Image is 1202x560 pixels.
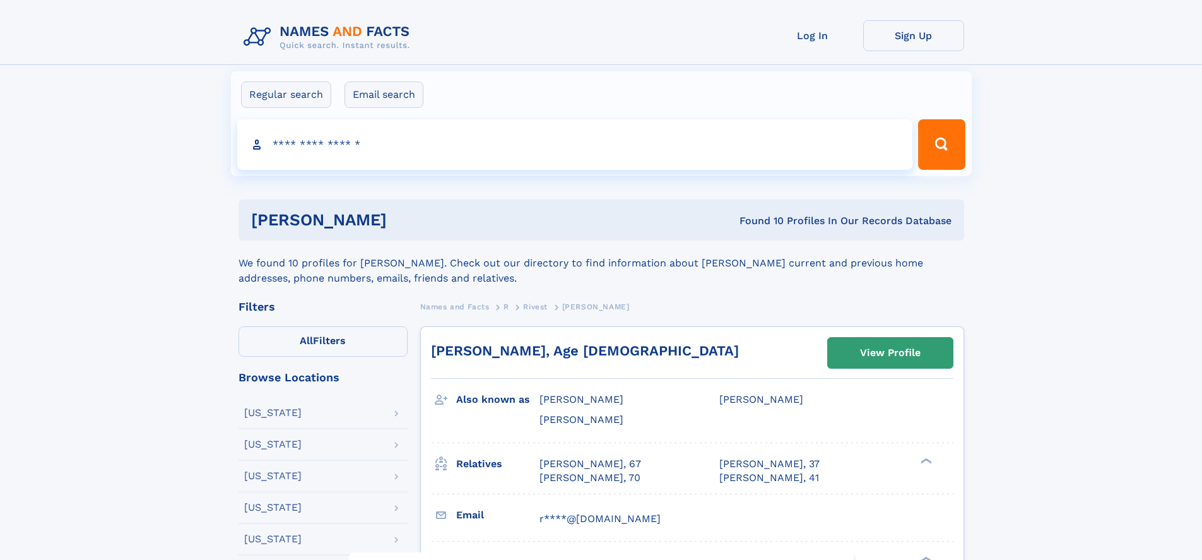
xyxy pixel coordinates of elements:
[917,456,933,465] div: ❯
[420,299,490,314] a: Names and Facts
[251,212,563,228] h1: [PERSON_NAME]
[918,119,965,170] button: Search Button
[719,457,820,471] a: [PERSON_NAME], 37
[523,299,548,314] a: Rivest
[762,20,863,51] a: Log In
[539,393,623,405] span: [PERSON_NAME]
[719,393,803,405] span: [PERSON_NAME]
[239,241,964,286] div: We found 10 profiles for [PERSON_NAME]. Check out our directory to find information about [PERSON...
[456,504,539,526] h3: Email
[504,302,509,311] span: R
[719,471,819,485] a: [PERSON_NAME], 41
[239,20,420,54] img: Logo Names and Facts
[244,408,302,418] div: [US_STATE]
[863,20,964,51] a: Sign Up
[860,338,921,367] div: View Profile
[431,343,739,359] a: [PERSON_NAME], Age [DEMOGRAPHIC_DATA]
[244,471,302,481] div: [US_STATE]
[539,414,623,426] span: [PERSON_NAME]
[244,439,302,450] div: [US_STATE]
[828,338,953,368] a: View Profile
[539,457,641,471] a: [PERSON_NAME], 67
[239,301,408,313] div: Filters
[241,81,331,108] label: Regular search
[539,471,640,485] a: [PERSON_NAME], 70
[523,302,548,311] span: Rivest
[244,503,302,513] div: [US_STATE]
[239,326,408,357] label: Filters
[300,335,313,347] span: All
[239,372,408,383] div: Browse Locations
[244,534,302,544] div: [US_STATE]
[562,302,630,311] span: [PERSON_NAME]
[504,299,509,314] a: R
[456,389,539,410] h3: Also known as
[563,214,952,228] div: Found 10 Profiles In Our Records Database
[345,81,423,108] label: Email search
[456,453,539,475] h3: Relatives
[237,119,913,170] input: search input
